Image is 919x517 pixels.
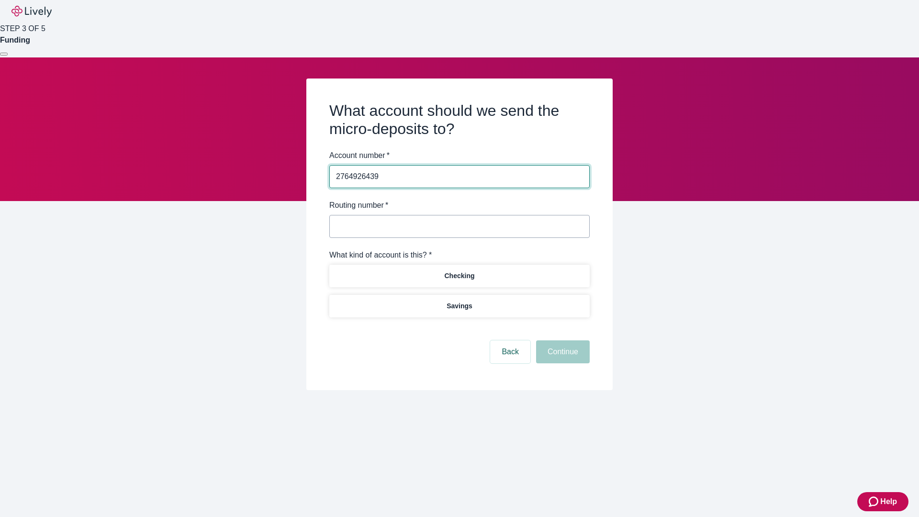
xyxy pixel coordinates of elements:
[329,295,590,317] button: Savings
[869,496,880,507] svg: Zendesk support icon
[447,301,472,311] p: Savings
[329,150,390,161] label: Account number
[329,200,388,211] label: Routing number
[490,340,530,363] button: Back
[329,265,590,287] button: Checking
[880,496,897,507] span: Help
[329,249,432,261] label: What kind of account is this? *
[11,6,52,17] img: Lively
[857,492,908,511] button: Zendesk support iconHelp
[329,101,590,138] h2: What account should we send the micro-deposits to?
[444,271,474,281] p: Checking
